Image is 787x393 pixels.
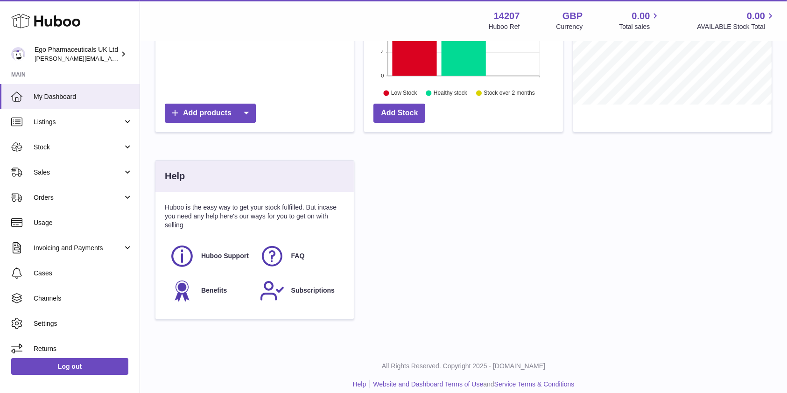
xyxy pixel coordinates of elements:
[370,380,574,389] li: and
[165,104,256,123] a: Add products
[34,269,133,278] span: Cases
[34,168,123,177] span: Sales
[34,92,133,101] span: My Dashboard
[34,294,133,303] span: Channels
[260,244,340,269] a: FAQ
[11,47,25,61] img: Tihomir.simeonov@egopharm.com
[556,22,583,31] div: Currency
[373,380,483,388] a: Website and Dashboard Terms of Use
[201,252,249,260] span: Huboo Support
[169,278,250,303] a: Benefits
[34,193,123,202] span: Orders
[494,380,575,388] a: Service Terms & Conditions
[484,90,535,97] text: Stock over 2 months
[697,10,776,31] a: 0.00 AVAILABLE Stock Total
[619,10,661,31] a: 0.00 Total sales
[169,244,250,269] a: Huboo Support
[391,90,417,97] text: Low Stock
[11,358,128,375] a: Log out
[34,118,123,126] span: Listings
[34,344,133,353] span: Returns
[562,10,583,22] strong: GBP
[381,73,384,78] text: 0
[35,45,119,63] div: Ego Pharmaceuticals UK Ltd
[34,143,123,152] span: Stock
[494,10,520,22] strong: 14207
[373,104,425,123] a: Add Stock
[434,90,468,97] text: Healthy stock
[34,319,133,328] span: Settings
[260,278,340,303] a: Subscriptions
[697,22,776,31] span: AVAILABLE Stock Total
[353,380,366,388] a: Help
[747,10,765,22] span: 0.00
[291,252,305,260] span: FAQ
[34,218,133,227] span: Usage
[291,286,335,295] span: Subscriptions
[34,244,123,253] span: Invoicing and Payments
[165,203,344,230] p: Huboo is the easy way to get your stock fulfilled. But incase you need any help here's our ways f...
[632,10,650,22] span: 0.00
[381,49,384,55] text: 4
[489,22,520,31] div: Huboo Ref
[35,55,237,62] span: [PERSON_NAME][EMAIL_ADDRESS][PERSON_NAME][DOMAIN_NAME]
[619,22,661,31] span: Total sales
[165,170,185,182] h3: Help
[201,286,227,295] span: Benefits
[148,362,780,371] p: All Rights Reserved. Copyright 2025 - [DOMAIN_NAME]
